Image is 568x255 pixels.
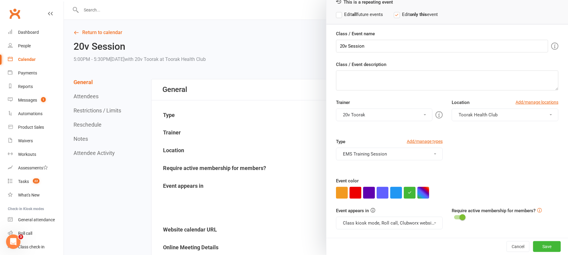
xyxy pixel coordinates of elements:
div: Assessments [18,165,48,170]
label: Location [452,99,469,106]
div: General attendance [18,217,55,222]
div: Payments [18,71,37,75]
a: People [8,39,64,53]
a: Reports [8,80,64,93]
button: Save [533,241,561,252]
strong: only this [410,12,427,17]
a: Payments [8,66,64,80]
a: Dashboard [8,26,64,39]
div: Workouts [18,152,36,157]
button: 20v Toorak [336,109,432,121]
span: Toorak Health Club [459,112,497,118]
div: Tasks [18,179,29,184]
a: Product Sales [8,121,64,134]
div: Product Sales [18,125,44,130]
label: Type [336,138,345,145]
a: What's New [8,188,64,202]
a: Roll call [8,227,64,240]
a: Tasks 22 [8,175,64,188]
a: Workouts [8,148,64,161]
input: Enter event name [336,40,548,52]
label: Class / Event description [336,61,386,68]
strong: all [352,12,357,17]
a: Add/manage types [407,138,443,145]
iframe: Intercom live chat [6,235,20,249]
div: Calendar [18,57,36,62]
div: Reports [18,84,33,89]
a: Messages 1 [8,93,64,107]
button: EMS Training Session [336,148,443,160]
button: Class kiosk mode, Roll call, Clubworx website calendar and Member portal [336,217,443,229]
a: General attendance kiosk mode [8,213,64,227]
a: Add/manage locations [516,99,558,105]
a: Calendar [8,53,64,66]
div: People [18,43,31,48]
label: Trainer [336,99,350,106]
span: 1 [41,97,46,102]
a: Assessments [8,161,64,175]
label: Class / Event name [336,30,375,37]
label: Require active membership for members? [452,208,535,213]
div: Class check-in [18,244,45,249]
a: Clubworx [7,6,22,21]
a: Waivers [8,134,64,148]
label: Edit future events [336,11,383,18]
span: 22 [33,178,39,184]
a: Class kiosk mode [8,240,64,254]
a: Automations [8,107,64,121]
div: Messages [18,98,37,102]
label: Event color [336,177,359,184]
button: Cancel [507,241,529,252]
label: Edit event [394,11,438,18]
div: Roll call [18,231,32,236]
div: What's New [18,193,40,197]
span: 3 [18,235,23,239]
div: Automations [18,111,42,116]
div: Waivers [18,138,33,143]
button: Toorak Health Club [452,109,558,121]
div: Dashboard [18,30,39,35]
